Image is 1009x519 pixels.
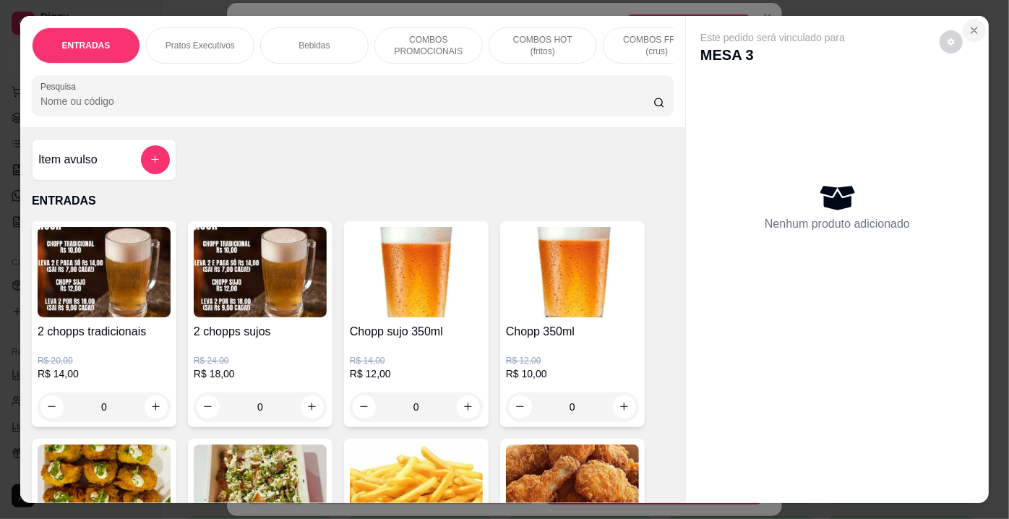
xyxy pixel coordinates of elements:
[506,323,639,340] h4: Chopp 350ml
[197,395,220,419] button: decrease-product-quantity
[501,34,585,57] p: COMBOS HOT (fritos)
[615,34,699,57] p: COMBOS FRIOS (crus)
[194,323,327,340] h4: 2 chopps sujos
[38,227,171,317] img: product-image
[506,355,639,366] p: R$ 12,00
[509,395,532,419] button: decrease-product-quantity
[963,19,986,42] button: Close
[700,30,845,45] p: Este pedido será vinculado para
[38,323,171,340] h4: 2 chopps tradicionais
[506,227,639,317] img: product-image
[166,40,235,51] p: Pratos Executivos
[353,395,376,419] button: decrease-product-quantity
[940,30,963,53] button: decrease-product-quantity
[194,227,327,317] img: product-image
[301,395,324,419] button: increase-product-quantity
[350,323,483,340] h4: Chopp sujo 350ml
[38,151,98,168] h4: Item avulso
[32,192,674,210] p: ENTRADAS
[141,145,170,174] button: add-separate-item
[350,366,483,381] p: R$ 12,00
[40,395,64,419] button: decrease-product-quantity
[194,355,327,366] p: R$ 24,00
[40,80,81,93] label: Pesquisa
[62,40,111,51] p: ENTRADAS
[40,94,653,108] input: Pesquisa
[506,366,639,381] p: R$ 10,00
[194,366,327,381] p: R$ 18,00
[765,215,910,233] p: Nenhum produto adicionado
[700,45,845,65] p: MESA 3
[613,395,636,419] button: increase-product-quantity
[457,395,480,419] button: increase-product-quantity
[387,34,471,57] p: COMBOS PROMOCIONAIS
[145,395,168,419] button: increase-product-quantity
[350,227,483,317] img: product-image
[38,355,171,366] p: R$ 20,00
[299,40,330,51] p: Bebidas
[350,355,483,366] p: R$ 14,00
[38,366,171,381] p: R$ 14,00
